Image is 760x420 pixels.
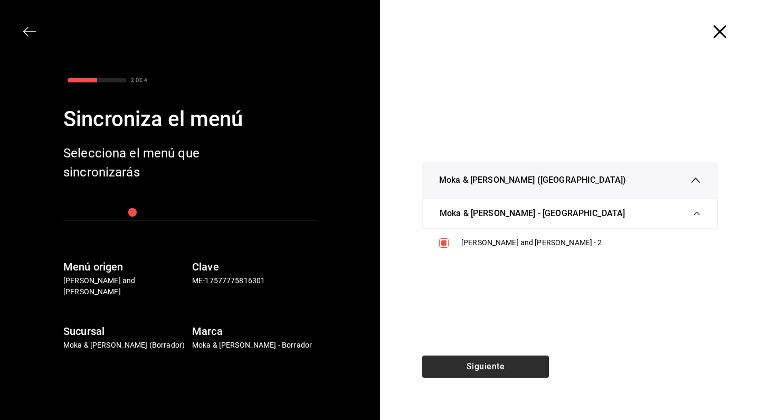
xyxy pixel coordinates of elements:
button: Siguiente [422,356,549,378]
h6: Marca [192,323,317,340]
div: [PERSON_NAME] and [PERSON_NAME] - 2 [461,237,701,248]
p: [PERSON_NAME] and [PERSON_NAME] [63,275,188,297]
span: Moka & [PERSON_NAME] - [GEOGRAPHIC_DATA] [440,207,625,220]
h6: Sucursal [63,323,188,340]
span: Moka & [PERSON_NAME] ([GEOGRAPHIC_DATA]) [439,174,626,186]
div: 2 DE 4 [131,76,147,84]
div: Selecciona el menú que sincronizarás [63,144,232,182]
h6: Menú origen [63,258,188,275]
p: Moka & [PERSON_NAME] (Borrador) [63,340,188,351]
p: Moka & [PERSON_NAME] - Borrador [192,340,317,351]
p: ME-17577775816301 [192,275,317,286]
div: Sincroniza el menú [63,104,317,135]
h6: Clave [192,258,317,275]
